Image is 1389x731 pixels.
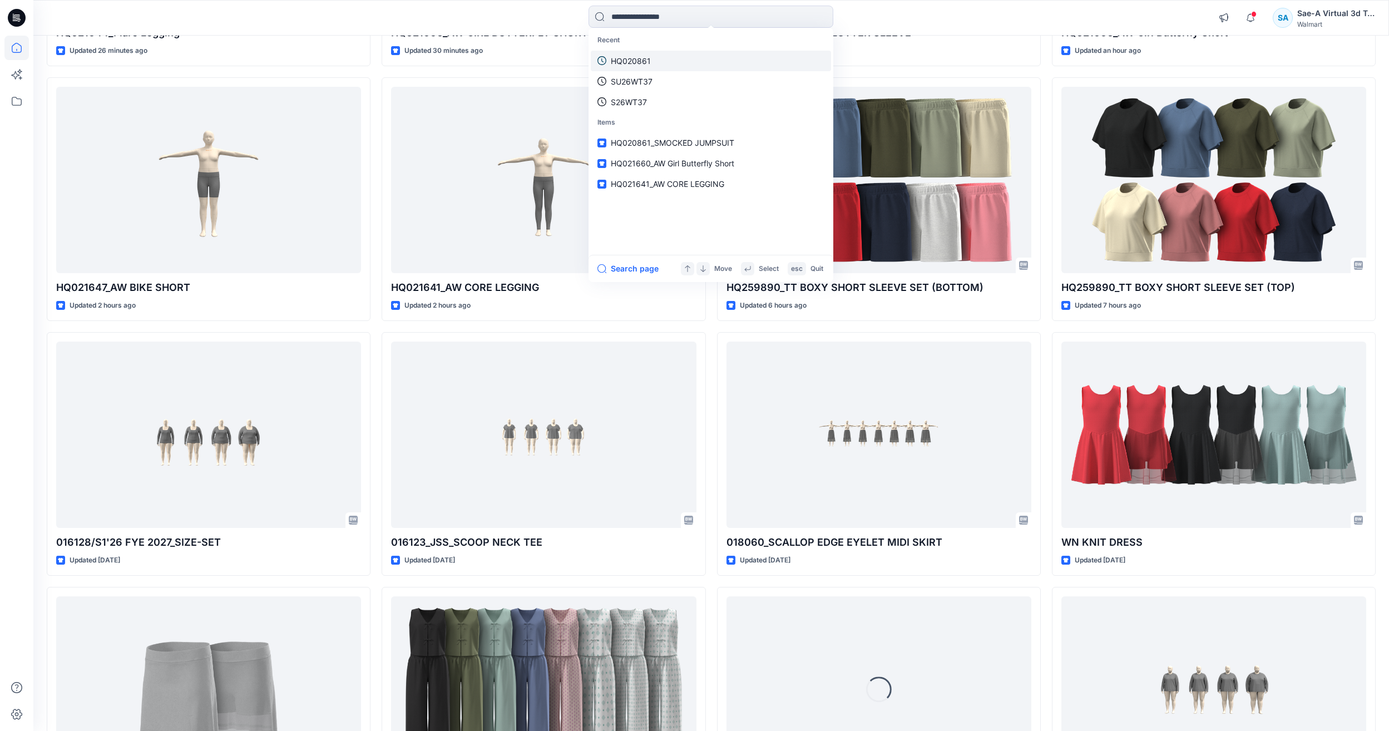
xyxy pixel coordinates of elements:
[591,92,831,112] a: S26WT37
[611,96,647,108] p: S26WT37
[56,280,361,295] p: HQ021647_AW BIKE SHORT
[726,535,1031,550] p: 018060_SCALLOP EDGE EYELET MIDI SKIRT
[404,45,483,57] p: Updated 30 minutes ago
[1061,280,1366,295] p: HQ259890_TT BOXY SHORT SLEEVE SET (TOP)
[1061,87,1366,273] a: HQ259890_TT BOXY SHORT SLEEVE SET (TOP)
[611,55,651,67] p: HQ020861
[404,555,455,566] p: Updated [DATE]
[1061,535,1366,550] p: WN KNIT DRESS
[1061,342,1366,528] a: WN KNIT DRESS
[759,263,779,275] p: Select
[70,300,136,312] p: Updated 2 hours ago
[791,263,803,275] p: esc
[70,555,120,566] p: Updated [DATE]
[714,263,732,275] p: Move
[56,535,361,550] p: 016128/S1'26 FYE 2027_SIZE-SET
[591,51,831,71] a: HQ020861
[1075,300,1141,312] p: Updated 7 hours ago
[1297,20,1375,28] div: Walmart
[591,71,831,92] a: SU26WT37
[591,132,831,153] a: HQ020861_SMOCKED JUMPSUIT
[597,262,659,275] button: Search page
[726,87,1031,273] a: HQ259890_TT BOXY SHORT SLEEVE SET (BOTTOM)
[611,76,653,87] p: SU26WT37
[391,280,696,295] p: HQ021641_AW CORE LEGGING
[391,342,696,528] a: 016123_JSS_SCOOP NECK TEE
[726,342,1031,528] a: 018060_SCALLOP EDGE EYELET MIDI SKIRT
[611,159,734,168] span: HQ021660_AW Girl Butterfly Short
[1273,8,1293,28] div: SA
[810,263,823,275] p: Quit
[740,555,790,566] p: Updated [DATE]
[56,342,361,528] a: 016128/S1'26 FYE 2027_SIZE-SET
[611,179,724,189] span: HQ021641_AW CORE LEGGING
[56,87,361,273] a: HQ021647_AW BIKE SHORT
[591,112,831,133] p: Items
[740,300,807,312] p: Updated 6 hours ago
[1297,7,1375,20] div: Sae-A Virtual 3d Team
[391,87,696,273] a: HQ021641_AW CORE LEGGING
[1075,45,1141,57] p: Updated an hour ago
[391,535,696,550] p: 016123_JSS_SCOOP NECK TEE
[611,138,734,147] span: HQ020861_SMOCKED JUMPSUIT
[591,30,831,51] p: Recent
[404,300,471,312] p: Updated 2 hours ago
[591,153,831,174] a: HQ021660_AW Girl Butterfly Short
[726,280,1031,295] p: HQ259890_TT BOXY SHORT SLEEVE SET (BOTTOM)
[591,174,831,194] a: HQ021641_AW CORE LEGGING
[70,45,147,57] p: Updated 26 minutes ago
[1075,555,1125,566] p: Updated [DATE]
